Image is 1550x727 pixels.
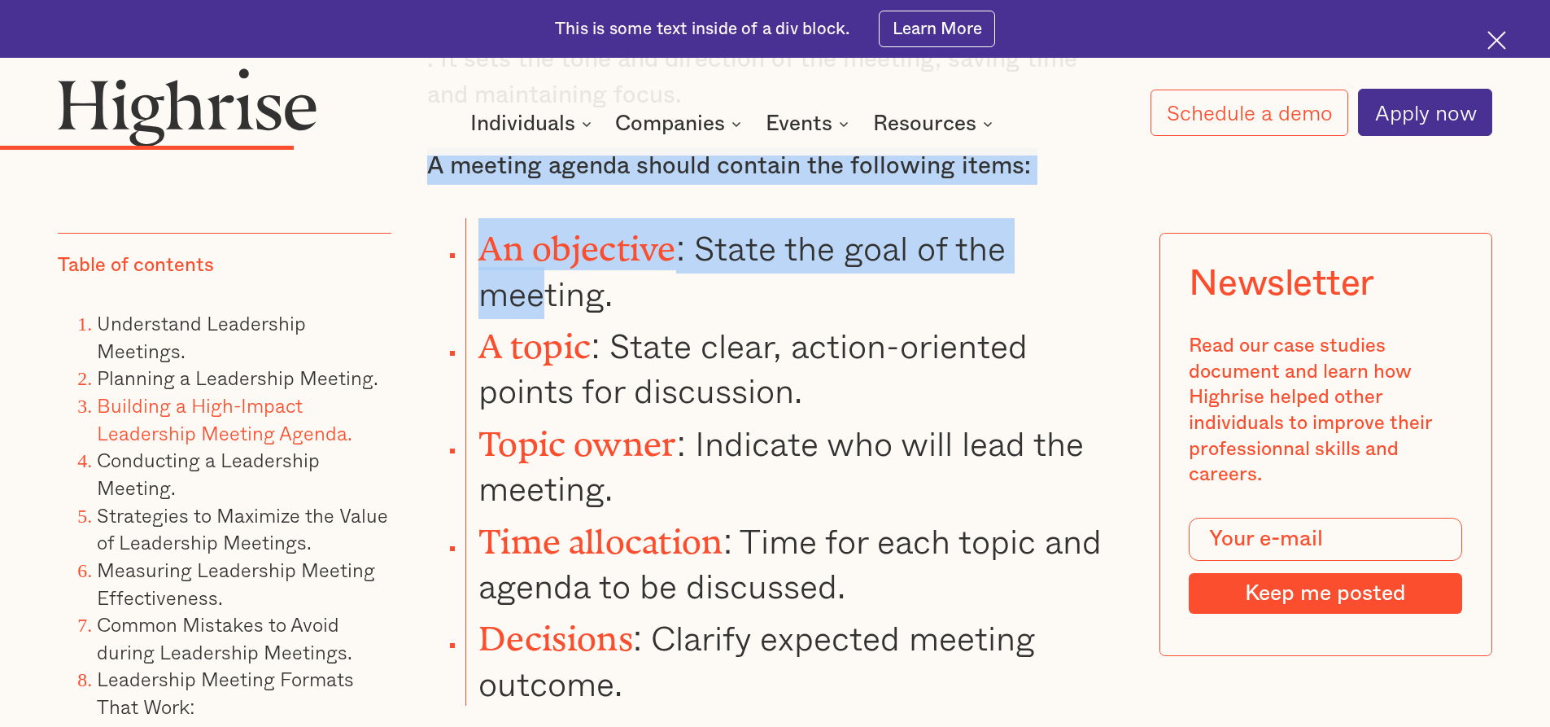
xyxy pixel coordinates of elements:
[478,620,633,641] strong: Decisions
[97,609,352,667] a: Common Mistakes to Avoid during Leadership Meetings.
[465,316,1123,414] li: : State clear, action-oriented points for discussion.
[1150,90,1349,136] a: Schedule a demo
[478,327,591,348] strong: A topic
[1358,89,1492,136] a: Apply now
[97,308,306,366] a: Understand Leadership Meetings.
[97,445,320,502] a: Conducting a Leadership Meeting.
[879,11,995,47] a: Learn More
[478,523,723,544] strong: Time allocation
[470,114,575,134] div: Individuals
[1189,573,1462,614] input: Keep me posted
[1189,262,1374,304] div: Newsletter
[615,114,746,134] div: Companies
[1189,334,1462,488] div: Read our case studies document and learn how Highrise helped other individuals to improve their p...
[1189,518,1462,614] form: Modal Form
[470,114,596,134] div: Individuals
[465,414,1123,511] li: : Indicate who will lead the meeting.
[478,230,676,251] strong: An objective
[97,663,354,721] a: Leadership Meeting Formats That Work:
[478,425,676,446] strong: Topic owner
[58,253,214,279] div: Table of contents
[97,500,388,558] a: Strategies to Maximize the Value of Leadership Meetings.
[873,114,998,134] div: Resources
[465,218,1123,316] li: : State the goal of the meeting.
[555,18,849,41] div: This is some text inside of a div block.
[97,554,375,612] a: Measuring Leadership Meeting Effectiveness.
[1487,31,1506,50] img: Cross icon
[615,114,725,134] div: Companies
[766,114,832,134] div: Events
[97,390,352,448] a: Building a High-Impact Leadership Meeting Agenda.
[766,114,854,134] div: Events
[97,362,378,392] a: Planning a Leadership Meeting.
[427,148,1124,185] p: A meeting agenda should contain the following items:
[465,511,1123,609] li: : Time for each topic and agenda to be discussed.
[465,608,1123,706] li: : Clarify expected meeting outcome.
[1189,518,1462,562] input: Your e-mail
[58,68,317,146] img: Highrise logo
[873,114,976,134] div: Resources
